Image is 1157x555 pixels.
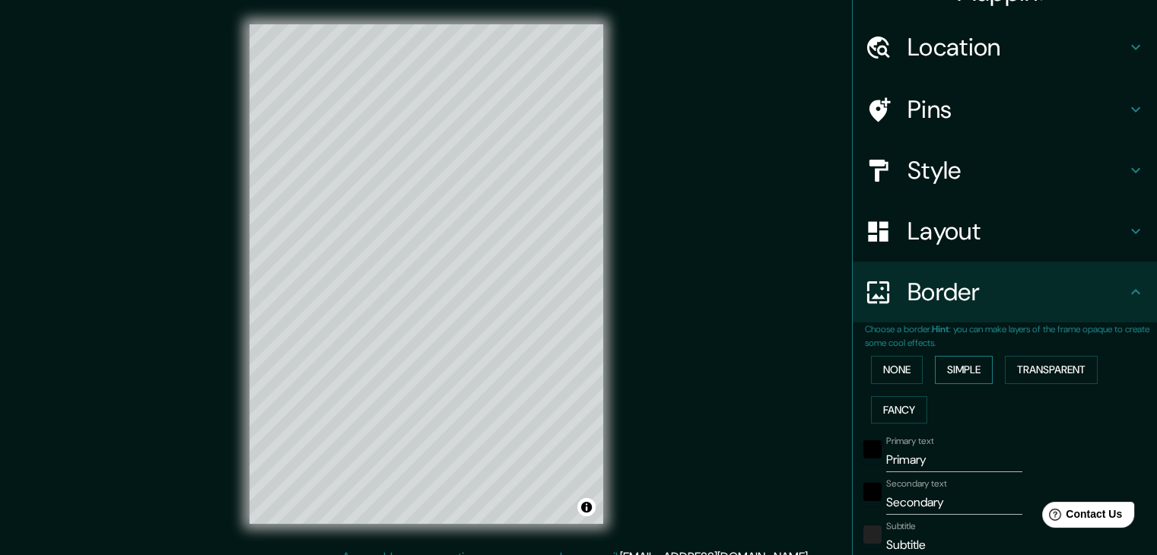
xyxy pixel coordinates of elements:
[863,525,882,544] button: color-222222
[863,483,882,501] button: black
[886,435,933,448] label: Primary text
[863,440,882,458] button: black
[886,520,916,533] label: Subtitle
[871,396,927,424] button: Fancy
[853,201,1157,262] div: Layout
[853,262,1157,322] div: Border
[907,155,1127,186] h4: Style
[935,356,993,384] button: Simple
[1005,356,1098,384] button: Transparent
[907,216,1127,246] h4: Layout
[853,17,1157,78] div: Location
[853,79,1157,140] div: Pins
[886,477,947,490] label: Secondary text
[865,322,1157,350] p: Choose a border. : you can make layers of the frame opaque to create some cool effects.
[853,140,1157,201] div: Style
[907,94,1127,125] h4: Pins
[1022,496,1140,538] iframe: Help widget launcher
[907,32,1127,62] h4: Location
[871,356,923,384] button: None
[907,277,1127,307] h4: Border
[932,323,949,335] b: Hint
[577,498,596,516] button: Toggle attribution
